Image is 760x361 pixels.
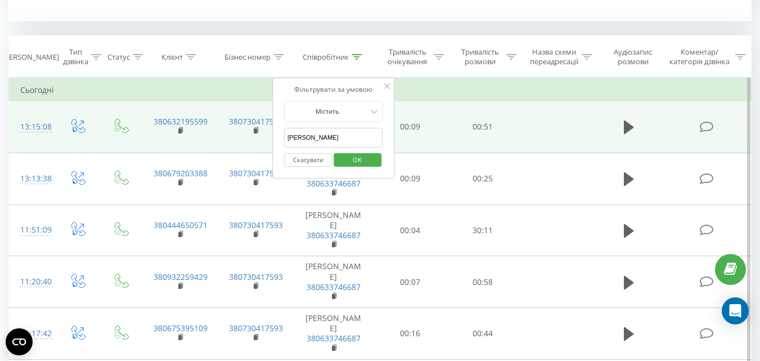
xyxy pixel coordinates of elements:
[154,168,208,179] a: 380679203388
[6,328,33,355] button: Open CMP widget
[154,116,208,127] a: 380632195599
[293,308,374,360] td: [PERSON_NAME]
[334,153,381,167] button: OK
[20,168,44,190] div: 13:13:38
[284,84,383,95] div: Фільтрувати за умовою
[605,47,662,66] div: Аудіозапис розмови
[307,333,361,344] a: 380633746687
[374,308,447,360] td: 00:16
[229,116,283,127] a: 380730417593
[457,47,503,66] div: Тривалість розмови
[20,271,44,293] div: 11:20:40
[667,47,732,66] div: Коментар/категорія дзвінка
[529,47,579,66] div: Назва схеми переадресації
[447,101,519,153] td: 00:51
[374,153,447,204] td: 00:09
[307,230,361,240] a: 380633746687
[107,52,130,62] div: Статус
[229,271,283,282] a: 380730417593
[447,153,519,204] td: 00:25
[374,204,447,256] td: 00:04
[154,220,208,230] a: 380444650571
[154,271,208,282] a: 380932259429
[229,220,283,230] a: 380730417593
[374,256,447,308] td: 00:07
[722,297,749,324] div: Open Intercom Messenger
[293,256,374,308] td: [PERSON_NAME]
[2,52,59,62] div: [PERSON_NAME]
[307,178,361,189] a: 380633746687
[154,323,208,333] a: 380675395109
[229,168,283,179] a: 380730417593
[284,128,383,148] input: Введіть значення
[307,282,361,292] a: 380633746687
[9,79,752,101] td: Сьогодні
[341,151,373,168] span: OK
[20,219,44,241] div: 11:51:09
[224,52,271,62] div: Бізнес номер
[447,308,519,360] td: 00:44
[374,101,447,153] td: 00:09
[20,116,44,138] div: 13:15:08
[447,204,519,256] td: 30:11
[284,153,332,167] button: Скасувати
[20,323,44,345] div: 11:17:42
[161,52,183,62] div: Клієнт
[229,323,283,333] a: 380730417593
[447,256,519,308] td: 00:58
[293,204,374,256] td: [PERSON_NAME]
[384,47,431,66] div: Тривалість очікування
[303,52,349,62] div: Співробітник
[63,47,88,66] div: Тип дзвінка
